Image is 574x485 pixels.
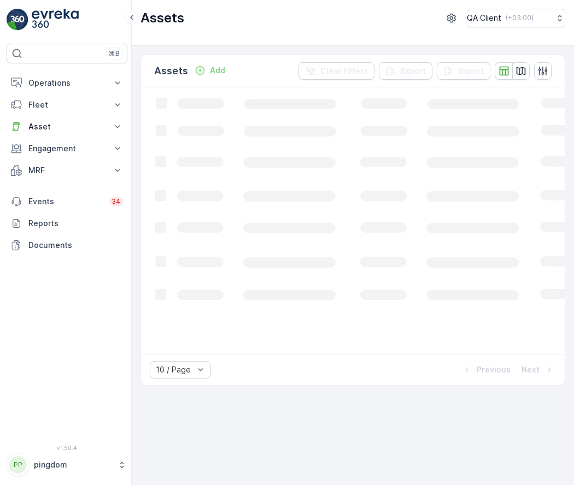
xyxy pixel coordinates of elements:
[210,65,225,76] p: Add
[109,49,120,58] p: ⌘B
[7,72,127,94] button: Operations
[520,363,556,376] button: Next
[437,62,490,80] button: Import
[7,159,127,181] button: MRF
[7,191,127,212] a: Events34
[467,13,501,23] p: QA Client
[28,121,106,132] p: Asset
[7,212,127,234] a: Reports
[467,9,565,27] button: QA Client(+03:00)
[28,99,106,110] p: Fleet
[320,66,368,76] p: Clear Filters
[190,64,230,77] button: Add
[7,116,127,138] button: Asset
[28,218,123,229] p: Reports
[506,14,534,22] p: ( +03:00 )
[28,196,103,207] p: Events
[140,9,184,27] p: Assets
[7,445,127,451] span: v 1.50.4
[7,9,28,31] img: logo
[7,94,127,116] button: Fleet
[28,78,106,88] p: Operations
[379,62,432,80] button: Export
[459,66,484,76] p: Import
[477,364,511,375] p: Previous
[32,9,79,31] img: logo_light-DOdMpM7g.png
[28,165,106,176] p: MRF
[28,143,106,154] p: Engagement
[298,62,374,80] button: Clear Filters
[7,234,127,256] a: Documents
[112,197,121,206] p: 34
[154,63,188,79] p: Assets
[9,456,27,474] div: PP
[522,364,540,375] p: Next
[460,363,512,376] button: Previous
[34,459,112,470] p: pingdom
[28,240,123,251] p: Documents
[401,66,426,76] p: Export
[7,138,127,159] button: Engagement
[7,453,127,476] button: PPpingdom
